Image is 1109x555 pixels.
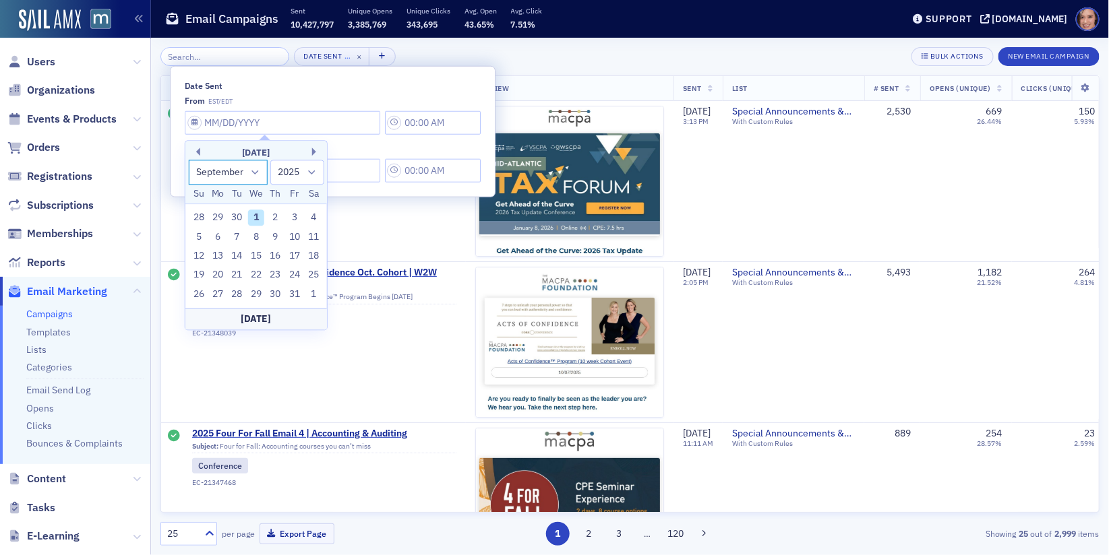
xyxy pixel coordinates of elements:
[607,522,631,546] button: 3
[185,96,205,106] div: from
[229,267,245,284] div: Choose Tuesday, October 21st, 2025
[464,19,494,30] span: 43.65%
[189,208,323,304] div: month 2025-10
[287,248,303,264] div: Choose Friday, October 17th, 2025
[169,108,181,121] div: Sent
[260,523,334,544] button: Export Page
[7,140,60,155] a: Orders
[385,110,481,134] input: 00:00 AM
[385,159,481,183] input: 00:00 AM
[192,329,456,337] div: EC-21348039
[986,106,1002,118] div: 669
[267,267,283,284] div: Choose Thursday, October 23rd, 2025
[287,286,303,302] div: Choose Friday, October 31st, 2025
[248,210,264,226] div: Choose Wednesday, October 1st, 2025
[683,427,711,439] span: [DATE]
[7,198,94,213] a: Subscriptions
[19,9,81,31] a: SailAMX
[27,255,65,270] span: Reports
[683,266,711,278] span: [DATE]
[27,140,60,155] span: Orders
[1079,267,1096,279] div: 264
[732,278,855,287] div: With Custom Rules
[267,187,283,203] div: Th
[191,229,207,245] div: Choose Sunday, October 5th, 2025
[7,83,95,98] a: Organizations
[27,529,80,544] span: E-Learning
[305,229,322,245] div: Choose Saturday, October 11th, 2025
[874,106,911,118] div: 2,530
[683,277,709,287] time: 2:05 PM
[930,53,983,60] div: Bulk Actions
[978,439,1002,448] div: 28.57%
[305,187,322,203] div: Sa
[638,527,657,540] span: …
[229,210,245,226] div: Choose Tuesday, September 30th, 2025
[191,267,207,284] div: Choose Sunday, October 19th, 2025
[732,84,748,93] span: List
[1076,7,1100,31] span: Profile
[248,286,264,302] div: Choose Wednesday, October 29th, 2025
[407,19,438,30] span: 343,695
[1017,527,1031,540] strong: 25
[511,19,536,30] span: 7.51%
[998,47,1100,66] button: New Email Campaign
[1079,106,1096,118] div: 150
[191,210,207,226] div: Choose Sunday, September 28th, 2025
[208,98,233,106] span: EST/EDT
[464,6,497,15] p: Avg. Open
[911,47,993,66] button: Bulk Actions
[305,248,322,264] div: Choose Saturday, October 18th, 2025
[26,402,54,414] a: Opens
[287,187,303,203] div: Fr
[348,19,386,30] span: 3,385,769
[312,148,320,156] button: Next Month
[1075,439,1096,448] div: 2.59%
[732,428,855,440] span: Special Announcements & Special Event Invitations
[407,6,450,15] p: Unique Clicks
[874,84,899,93] span: # Sent
[26,308,73,320] a: Campaigns
[7,284,107,299] a: Email Marketing
[986,428,1002,440] div: 254
[185,110,380,134] input: MM/DD/YYYY
[27,169,92,184] span: Registrations
[1085,428,1096,440] div: 23
[192,458,248,473] div: Conference
[222,527,255,540] label: per page
[26,344,47,356] a: Lists
[27,471,66,486] span: Content
[511,6,543,15] p: Avg. Click
[27,226,93,241] span: Memberships
[930,84,990,93] span: Opens (Unique)
[1052,527,1079,540] strong: 2,999
[683,84,702,93] span: Sent
[304,52,342,61] div: Date Sent
[874,428,911,440] div: 889
[210,229,226,245] div: Choose Monday, October 6th, 2025
[664,522,688,546] button: 120
[287,210,303,226] div: Choose Friday, October 3rd, 2025
[27,112,117,127] span: Events & Products
[7,169,92,184] a: Registrations
[192,428,456,440] a: 2025 Four For Fall Email 4 | Accounting & Auditing
[267,248,283,264] div: Choose Thursday, October 16th, 2025
[167,527,197,541] div: 25
[683,117,709,126] time: 3:13 PM
[348,6,392,15] p: Unique Opens
[294,47,371,66] button: Date Sent…×
[1075,117,1096,126] div: 5.93%
[874,267,911,279] div: 5,493
[191,248,207,264] div: Choose Sunday, October 12th, 2025
[27,83,95,98] span: Organizations
[192,478,456,487] div: EC-21347468
[192,148,200,156] button: Previous Month
[26,437,123,449] a: Bounces & Complaints
[185,159,380,183] input: MM/DD/YYYY
[546,522,570,546] button: 1
[27,55,55,69] span: Users
[229,248,245,264] div: Choose Tuesday, October 14th, 2025
[191,187,207,203] div: Su
[160,47,289,66] input: Search…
